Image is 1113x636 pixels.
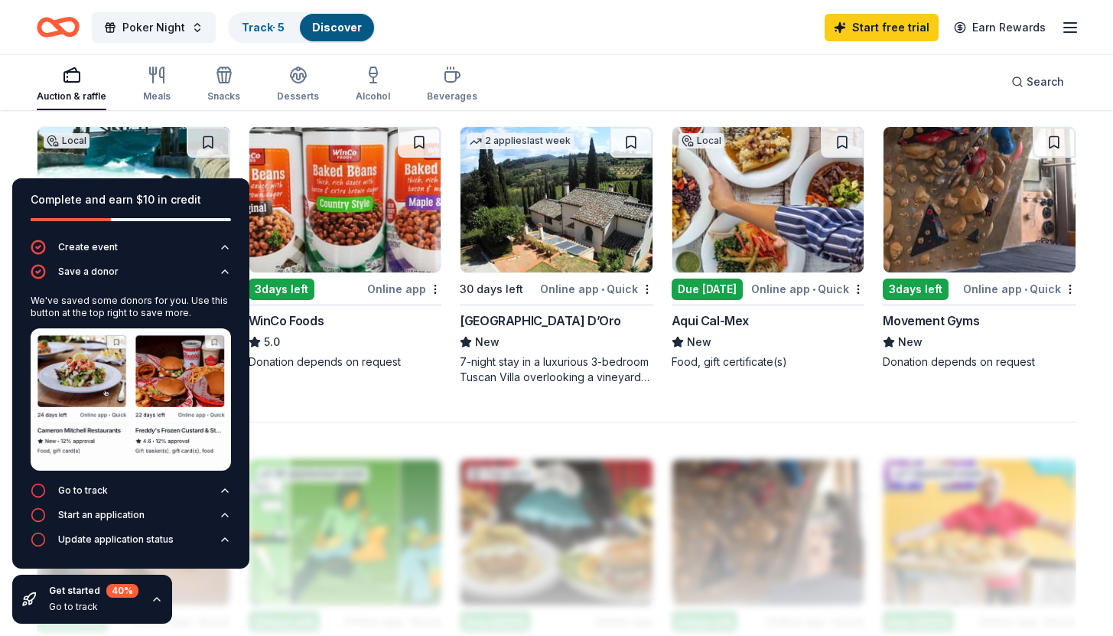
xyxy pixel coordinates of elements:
div: Food, gift certificate(s) [672,354,865,370]
a: Home [37,9,80,45]
button: Meals [143,60,171,110]
img: Image for Villa Sogni D’Oro [460,127,653,272]
div: 30 days left [460,280,523,298]
div: Alcohol [356,90,390,103]
a: Image for Movement Gyms3days leftOnline app•QuickMovement GymsNewDonation depends on request [883,126,1076,370]
a: Image for WinCo Foods3days leftOnline appWinCo Foods5.0Donation depends on request [249,126,442,370]
button: Beverages [427,60,477,110]
button: Save a donor [31,264,231,289]
div: Start an application [58,509,145,521]
div: Donation depends on request [249,354,442,370]
img: Save [31,328,231,471]
a: Start free trial [825,14,939,41]
div: Local [44,133,89,148]
div: 7-night stay in a luxurious 3-bedroom Tuscan Villa overlooking a vineyard and the ancient walled ... [460,354,653,385]
div: Snacks [207,90,240,103]
span: • [601,283,604,295]
span: • [812,283,815,295]
div: Auction & raffle [37,90,106,103]
div: [GEOGRAPHIC_DATA] D’Oro [460,311,621,330]
button: Start an application [31,507,231,532]
div: Donation depends on request [883,354,1076,370]
span: Poker Night [122,18,185,37]
div: 3 days left [249,279,314,300]
span: Search [1027,73,1064,91]
a: Discover [312,21,362,34]
button: Search [999,67,1076,97]
div: Get started [49,584,138,598]
div: Save a donor [58,266,119,278]
span: • [1024,283,1027,295]
div: WinCo Foods [249,311,324,330]
div: Local [679,133,724,148]
div: Aqui Cal-Mex [672,311,749,330]
a: Track· 5 [242,21,285,34]
div: Meals [143,90,171,103]
span: New [475,333,500,351]
div: Due [DATE] [672,279,743,300]
div: We've saved some donors for you. Use this button at the top right to save more. [31,295,231,319]
div: Go to track [49,601,138,613]
span: New [898,333,923,351]
button: Create event [31,240,231,264]
div: Online app Quick [751,279,864,298]
button: Alcohol [356,60,390,110]
span: New [687,333,711,351]
a: Image for Aqui Cal-MexLocalDue [DATE]Online app•QuickAqui Cal-MexNewFood, gift certificate(s) [672,126,865,370]
button: Auction & raffle [37,60,106,110]
img: Image for Six Flags Hurricane Harbor (Concord) [37,127,229,272]
a: Earn Rewards [945,14,1055,41]
div: Desserts [277,90,319,103]
span: 5.0 [264,333,280,351]
button: Update application status [31,532,231,556]
div: Save a donor [31,289,231,483]
div: Movement Gyms [883,311,979,330]
button: Poker Night [92,12,216,43]
div: Complete and earn $10 in credit [31,191,231,209]
button: Snacks [207,60,240,110]
img: Image for Aqui Cal-Mex [672,127,864,272]
div: Beverages [427,90,477,103]
div: Create event [58,241,118,253]
div: Online app [367,279,441,298]
img: Image for WinCo Foods [249,127,441,272]
div: Go to track [58,484,108,497]
div: 40 % [106,584,138,598]
img: Image for Movement Gyms [884,127,1076,272]
button: Track· 5Discover [228,12,376,43]
div: 3 days left [883,279,949,300]
div: Online app Quick [963,279,1076,298]
div: Update application status [58,533,174,546]
button: Desserts [277,60,319,110]
a: Image for Villa Sogni D’Oro2 applieslast week30 days leftOnline app•Quick[GEOGRAPHIC_DATA] D’OroN... [460,126,653,385]
div: Online app Quick [540,279,653,298]
button: Go to track [31,483,231,507]
a: Image for Six Flags Hurricane Harbor (Concord)LocalDue [DATE]Online appSix Flags Hurricane Harbor... [37,126,230,370]
div: 2 applies last week [467,133,574,149]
